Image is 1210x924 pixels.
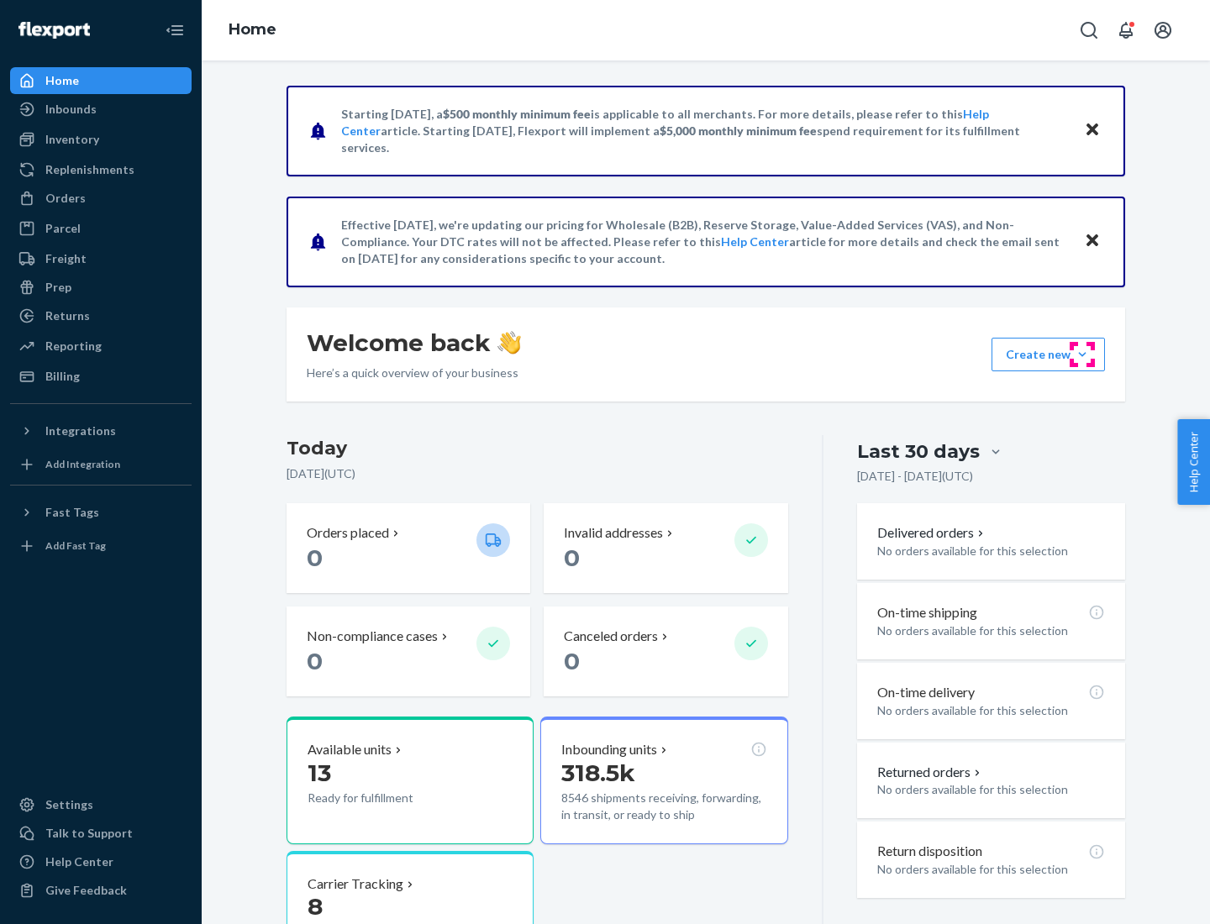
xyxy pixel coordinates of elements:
[877,683,975,702] p: On-time delivery
[308,874,403,894] p: Carrier Tracking
[992,338,1105,371] button: Create new
[10,877,192,904] button: Give Feedback
[287,503,530,593] button: Orders placed 0
[45,279,71,296] div: Prep
[564,627,658,646] p: Canceled orders
[10,185,192,212] a: Orders
[10,302,192,329] a: Returns
[10,215,192,242] a: Parcel
[287,465,788,482] p: [DATE] ( UTC )
[564,543,580,572] span: 0
[287,435,788,462] h3: Today
[10,417,192,444] button: Integrations
[1081,118,1103,143] button: Close
[45,250,87,267] div: Freight
[1109,13,1143,47] button: Open notifications
[877,603,977,622] p: On-time shipping
[877,842,982,861] p: Return disposition
[877,702,1105,719] p: No orders available for this selection
[561,759,635,787] span: 318.5k
[561,740,657,759] p: Inbounding units
[10,791,192,818] a: Settings
[307,328,521,358] h1: Welcome back
[307,365,521,381] p: Here’s a quick overview of your business
[877,861,1105,878] p: No orders available for this selection
[10,333,192,360] a: Reporting
[877,622,1105,639] p: No orders available for this selection
[10,363,192,390] a: Billing
[307,543,323,572] span: 0
[10,245,192,272] a: Freight
[857,468,973,485] p: [DATE] - [DATE] ( UTC )
[341,106,1068,156] p: Starting [DATE], a is applicable to all merchants. For more details, please refer to this article...
[308,740,392,759] p: Available units
[564,523,663,543] p: Invalid addresses
[287,606,530,696] button: Non-compliance cases 0
[45,161,134,178] div: Replenishments
[158,13,192,47] button: Close Navigation
[660,123,817,138] span: $5,000 monthly minimum fee
[544,503,787,593] button: Invalid addresses 0
[877,781,1105,798] p: No orders available for this selection
[45,457,120,471] div: Add Integration
[45,190,86,207] div: Orders
[308,790,463,806] p: Ready for fulfillment
[544,606,787,696] button: Canceled orders 0
[1072,13,1106,47] button: Open Search Box
[877,523,987,543] button: Delivered orders
[45,853,113,870] div: Help Center
[497,331,521,354] img: hand-wave emoji
[45,882,127,899] div: Give Feedback
[45,504,99,521] div: Fast Tags
[45,423,116,439] div: Integrations
[45,101,97,118] div: Inbounds
[1146,13,1180,47] button: Open account menu
[45,825,133,842] div: Talk to Support
[10,96,192,123] a: Inbounds
[10,533,192,559] a: Add Fast Tag
[215,6,290,55] ol: breadcrumbs
[10,126,192,153] a: Inventory
[18,22,90,39] img: Flexport logo
[229,20,276,39] a: Home
[341,217,1068,267] p: Effective [DATE], we're updating our pricing for Wholesale (B2B), Reserve Storage, Value-Added Se...
[45,131,99,148] div: Inventory
[10,274,192,301] a: Prep
[307,627,438,646] p: Non-compliance cases
[45,538,106,553] div: Add Fast Tag
[45,72,79,89] div: Home
[10,820,192,847] a: Talk to Support
[10,156,192,183] a: Replenishments
[877,543,1105,559] p: No orders available for this selection
[1081,229,1103,254] button: Close
[443,107,591,121] span: $500 monthly minimum fee
[10,848,192,875] a: Help Center
[10,67,192,94] a: Home
[287,717,534,844] button: Available units13Ready for fulfillment
[10,499,192,526] button: Fast Tags
[45,220,81,237] div: Parcel
[857,438,980,465] div: Last 30 days
[10,451,192,478] a: Add Integration
[45,307,90,324] div: Returns
[308,759,331,787] span: 13
[45,338,102,354] div: Reporting
[564,647,580,675] span: 0
[561,790,766,823] p: 8546 shipments receiving, forwarding, in transit, or ready to ship
[308,892,323,921] span: 8
[45,796,93,813] div: Settings
[877,763,984,782] button: Returned orders
[721,234,789,249] a: Help Center
[540,717,787,844] button: Inbounding units318.5k8546 shipments receiving, forwarding, in transit, or ready to ship
[1177,419,1210,505] button: Help Center
[45,368,80,385] div: Billing
[307,647,323,675] span: 0
[307,523,389,543] p: Orders placed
